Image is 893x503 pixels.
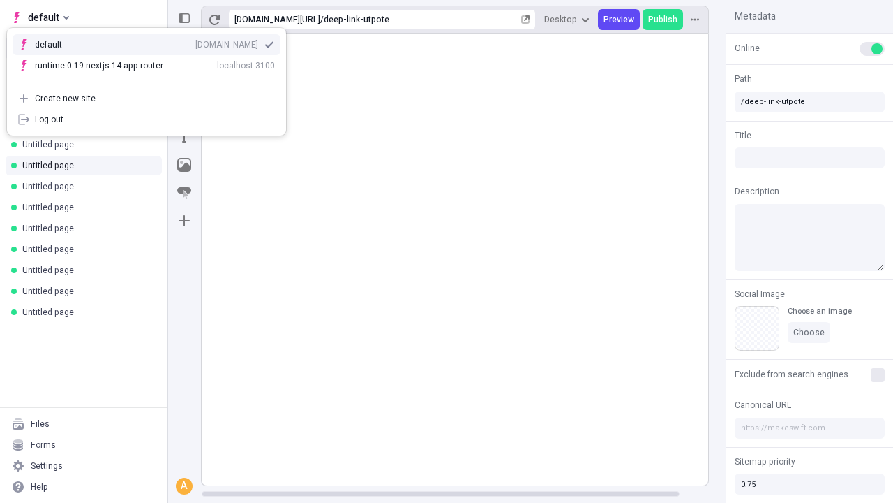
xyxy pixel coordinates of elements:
[6,7,75,28] button: Select site
[7,29,286,82] div: Suggestions
[788,306,852,316] div: Choose an image
[598,9,640,30] button: Preview
[234,14,320,25] div: [URL][DOMAIN_NAME]
[22,223,151,234] div: Untitled page
[22,244,151,255] div: Untitled page
[195,39,258,50] div: [DOMAIN_NAME]
[22,139,151,150] div: Untitled page
[648,14,677,25] span: Publish
[735,288,785,300] span: Social Image
[603,14,634,25] span: Preview
[22,181,151,192] div: Untitled page
[735,73,752,85] span: Path
[172,124,197,150] button: Text
[735,185,779,198] span: Description
[22,265,151,276] div: Untitled page
[217,60,275,71] div: localhost:3100
[177,479,191,493] div: A
[324,14,518,25] div: deep-link-utpote
[31,418,50,430] div: Files
[735,455,795,468] span: Sitemap priority
[735,368,848,381] span: Exclude from search engines
[539,9,595,30] button: Desktop
[22,307,151,318] div: Untitled page
[31,481,48,493] div: Help
[35,60,163,71] div: runtime-0.19-nextjs-14-app-router
[735,418,885,439] input: https://makeswift.com
[31,460,63,472] div: Settings
[643,9,683,30] button: Publish
[28,9,59,26] span: default
[172,152,197,177] button: Image
[22,286,151,297] div: Untitled page
[320,14,324,25] div: /
[172,180,197,205] button: Button
[22,160,151,171] div: Untitled page
[793,327,825,338] span: Choose
[22,202,151,213] div: Untitled page
[735,399,791,411] span: Canonical URL
[35,39,84,50] div: default
[735,129,751,142] span: Title
[544,14,577,25] span: Desktop
[31,439,56,451] div: Forms
[735,42,760,54] span: Online
[788,322,830,343] button: Choose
